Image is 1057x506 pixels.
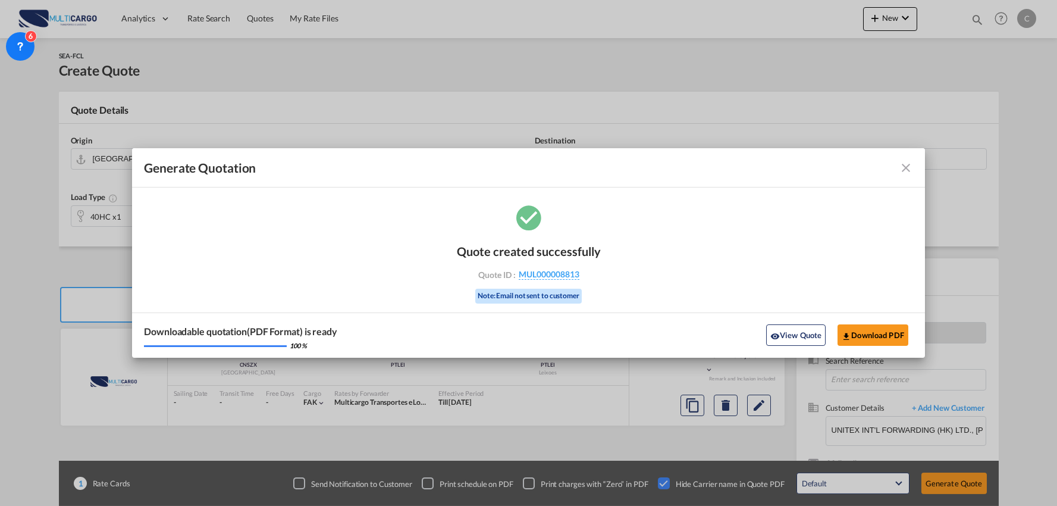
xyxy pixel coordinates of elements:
button: Download PDF [838,324,908,346]
span: MUL000008813 [519,269,579,280]
div: Note: Email not sent to customer [475,289,582,304]
div: Downloadable quotation(PDF Format) is ready [144,325,337,338]
md-icon: icon-download [842,332,851,341]
span: Generate Quotation [144,160,256,176]
div: Quote ID : [460,269,598,280]
div: 100 % [290,341,307,350]
md-icon: icon-checkbox-marked-circle [514,202,544,232]
md-dialog: Generate Quotation Quote ... [132,148,925,358]
button: icon-eyeView Quote [766,324,826,346]
div: Quote created successfully [457,244,601,258]
md-icon: icon-eye [770,332,780,341]
md-icon: icon-close fg-AAA8AD cursor m-0 [899,161,913,175]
